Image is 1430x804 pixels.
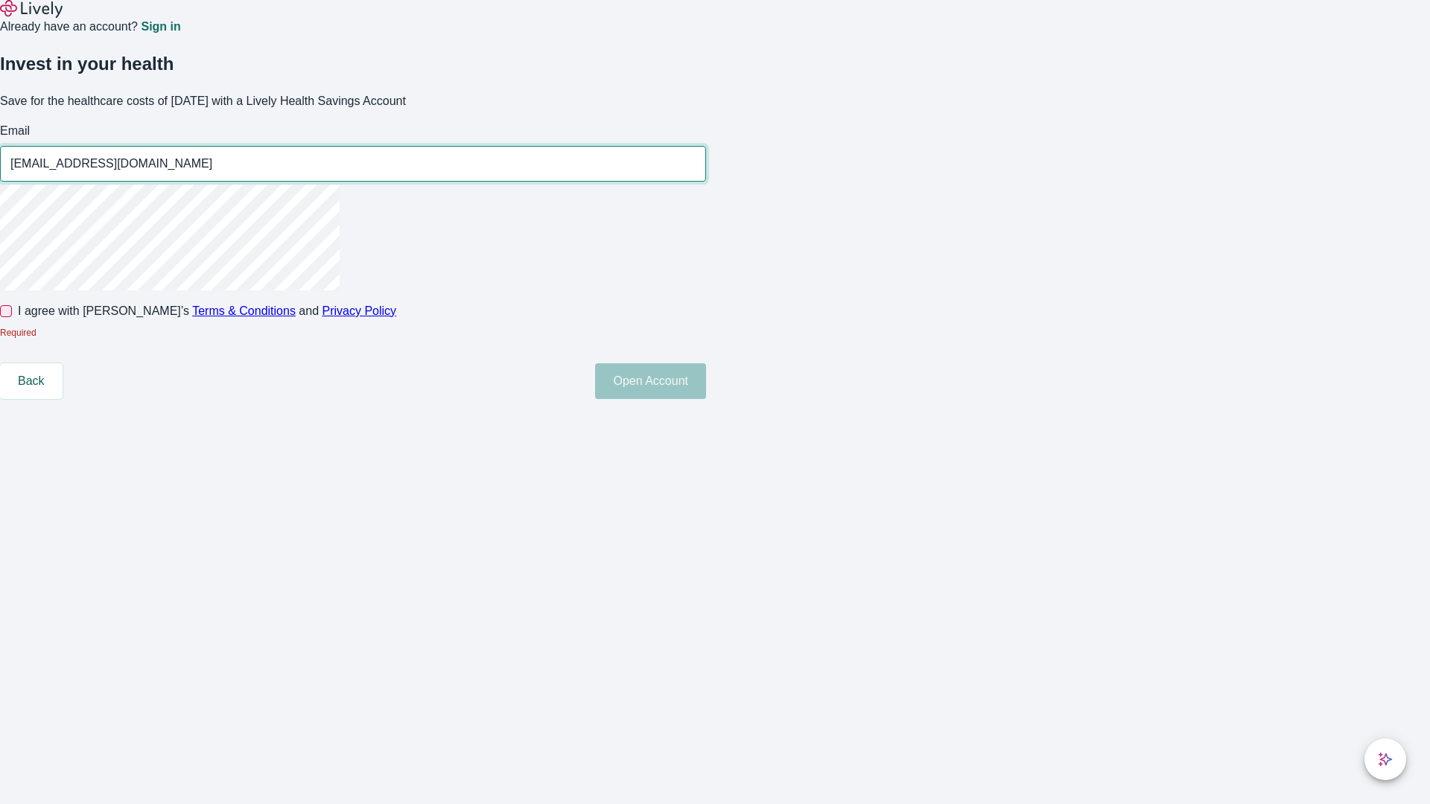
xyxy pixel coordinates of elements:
[1378,752,1393,767] svg: Lively AI Assistant
[18,302,396,320] span: I agree with [PERSON_NAME]’s and
[192,304,296,317] a: Terms & Conditions
[1364,738,1406,780] button: chat
[322,304,397,317] a: Privacy Policy
[141,21,180,33] a: Sign in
